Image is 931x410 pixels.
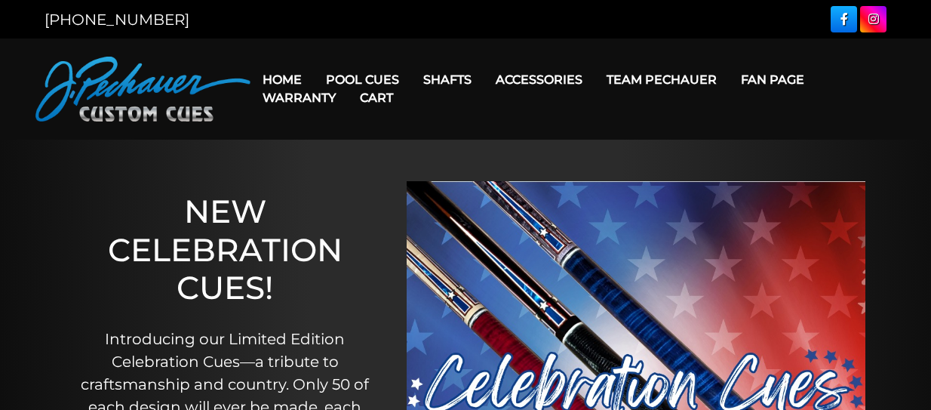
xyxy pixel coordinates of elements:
a: Pool Cues [314,60,411,99]
a: Home [250,60,314,99]
a: Cart [348,79,405,117]
h1: NEW CELEBRATION CUES! [78,193,373,307]
a: Fan Page [729,60,816,99]
a: Shafts [411,60,484,99]
a: [PHONE_NUMBER] [45,11,189,29]
img: Pechauer Custom Cues [35,57,250,122]
a: Team Pechauer [595,60,729,99]
a: Warranty [250,79,348,117]
a: Accessories [484,60,595,99]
